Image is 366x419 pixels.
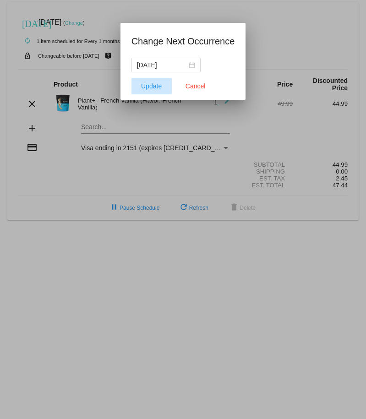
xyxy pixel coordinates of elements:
[131,34,235,49] h1: Change Next Occurrence
[141,82,162,90] span: Update
[137,60,187,70] input: Select date
[131,78,172,94] button: Update
[186,82,206,90] span: Cancel
[175,78,216,94] button: Close dialog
